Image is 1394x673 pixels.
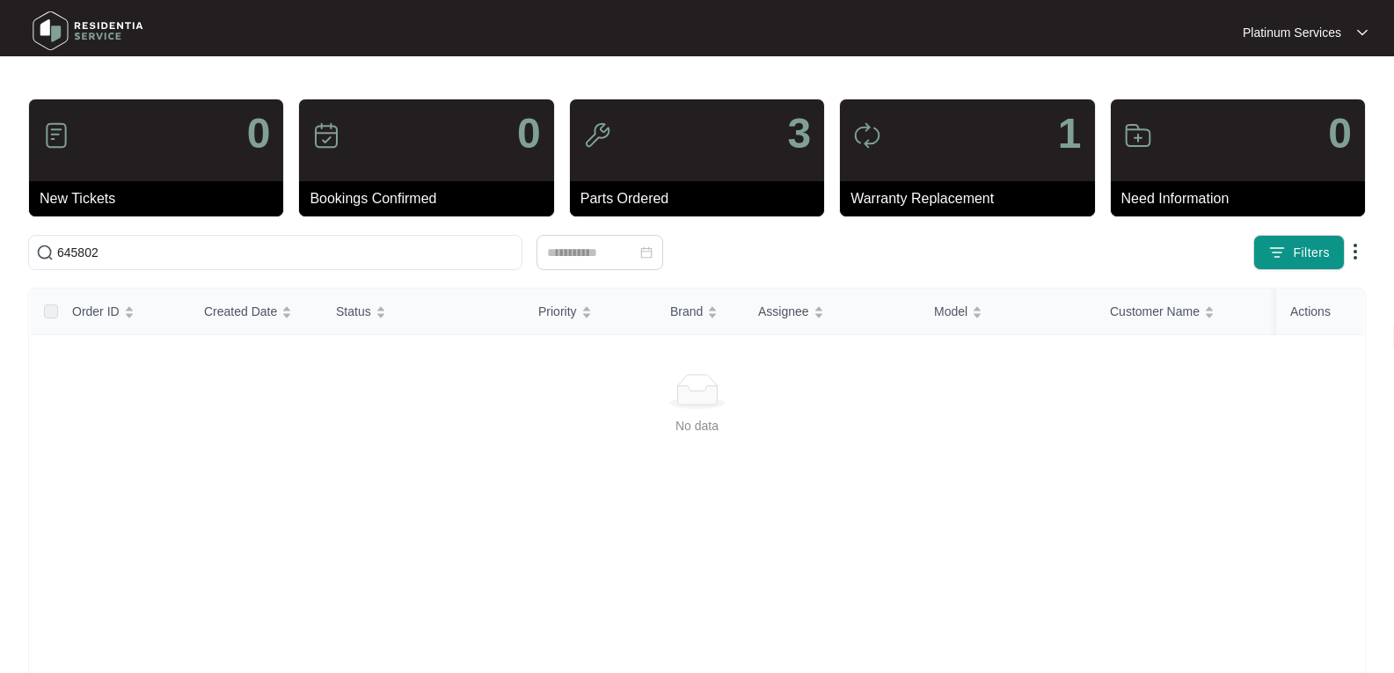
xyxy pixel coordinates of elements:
[58,289,190,335] th: Order ID
[1268,244,1286,261] img: filter icon
[524,289,656,335] th: Priority
[1276,289,1364,335] th: Actions
[310,188,553,209] p: Bookings Confirmed
[1058,113,1082,155] p: 1
[744,289,920,335] th: Assignee
[312,121,340,150] img: icon
[1121,188,1365,209] p: Need Information
[40,188,283,209] p: New Tickets
[1293,244,1330,262] span: Filters
[42,121,70,150] img: icon
[850,188,1094,209] p: Warranty Replacement
[336,302,371,321] span: Status
[190,289,322,335] th: Created Date
[656,289,744,335] th: Brand
[1124,121,1152,150] img: icon
[670,302,703,321] span: Brand
[1096,289,1272,335] th: Customer Name
[787,113,811,155] p: 3
[1357,28,1368,37] img: dropdown arrow
[580,188,824,209] p: Parts Ordered
[1110,302,1200,321] span: Customer Name
[1328,113,1352,155] p: 0
[26,4,150,57] img: residentia service logo
[1253,235,1345,270] button: filter iconFilters
[934,302,967,321] span: Model
[583,121,611,150] img: icon
[322,289,524,335] th: Status
[51,416,1343,435] div: No data
[72,302,120,321] span: Order ID
[247,113,271,155] p: 0
[517,113,541,155] p: 0
[36,244,54,261] img: search-icon
[538,302,577,321] span: Priority
[920,289,1096,335] th: Model
[758,302,809,321] span: Assignee
[204,302,277,321] span: Created Date
[57,243,515,262] input: Search by Order Id, Assignee Name, Customer Name, Brand and Model
[853,121,881,150] img: icon
[1345,241,1366,262] img: dropdown arrow
[1243,24,1341,41] p: Platinum Services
